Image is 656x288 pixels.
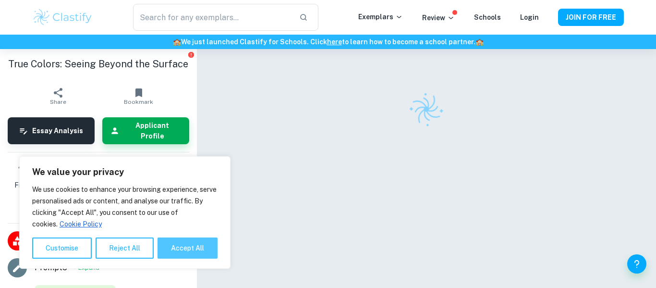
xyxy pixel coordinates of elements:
h6: We just launched Clastify for Schools. Click to learn how to become a school partner. [2,37,654,47]
p: Fill out our survey for a chance to win [14,180,182,190]
button: Accept All [158,238,218,259]
div: We value your privacy [19,156,231,269]
button: JOIN FOR FREE [558,9,624,26]
img: Clastify logo [402,86,450,133]
input: Search for any exemplars... [133,4,292,31]
p: Review [422,13,455,23]
h6: Are Common App essay exemplars helpful? [18,160,179,172]
img: Clastify logo [32,8,93,27]
button: Essay Analysis [8,117,95,144]
button: Applicant Profile [102,117,189,144]
button: Customise [32,238,92,259]
h6: Essay Analysis [32,125,83,136]
a: here [327,38,342,46]
button: Bookmark [98,83,179,110]
a: Login [520,13,539,21]
span: 🏫 [173,38,181,46]
span: Share [50,99,66,105]
span: Bookmark [124,99,153,105]
button: Help and Feedback [627,254,646,274]
p: We value your privacy [32,166,218,178]
a: Cookie Policy [59,220,102,228]
p: Exemplars [358,12,403,22]
p: We use cookies to enhance your browsing experience, serve personalised ads or content, and analys... [32,184,218,230]
button: Report issue [188,51,195,58]
h6: Applicant Profile [123,120,182,141]
h1: True Colors: Seeing Beyond the Surface [8,57,189,71]
button: Share [18,83,98,110]
button: Reject All [96,238,154,259]
a: Schools [474,13,501,21]
span: 🏫 [475,38,484,46]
